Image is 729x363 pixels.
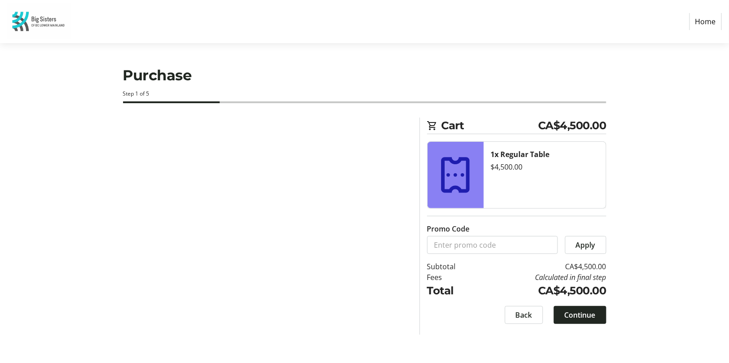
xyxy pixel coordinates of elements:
span: Continue [565,310,596,320]
td: Subtotal [427,261,479,272]
span: Cart [442,118,539,134]
td: CA$4,500.00 [479,261,606,272]
strong: 1x Regular Table [491,149,550,159]
div: $4,500.00 [491,162,599,172]
td: Calculated in final step [479,272,606,283]
input: Enter promo code [427,236,558,254]
td: CA$4,500.00 [479,283,606,299]
button: Back [505,306,543,324]
button: Apply [565,236,606,254]
a: Home [689,13,722,30]
span: Apply [576,240,596,250]
span: Back [516,310,532,320]
h1: Purchase [123,65,606,86]
img: Big Sisters of BC Lower Mainland's Logo [7,4,71,39]
td: Fees [427,272,479,283]
button: Continue [554,306,606,324]
label: Promo Code [427,223,470,234]
div: Step 1 of 5 [123,90,606,98]
td: Total [427,283,479,299]
span: CA$4,500.00 [538,118,606,134]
